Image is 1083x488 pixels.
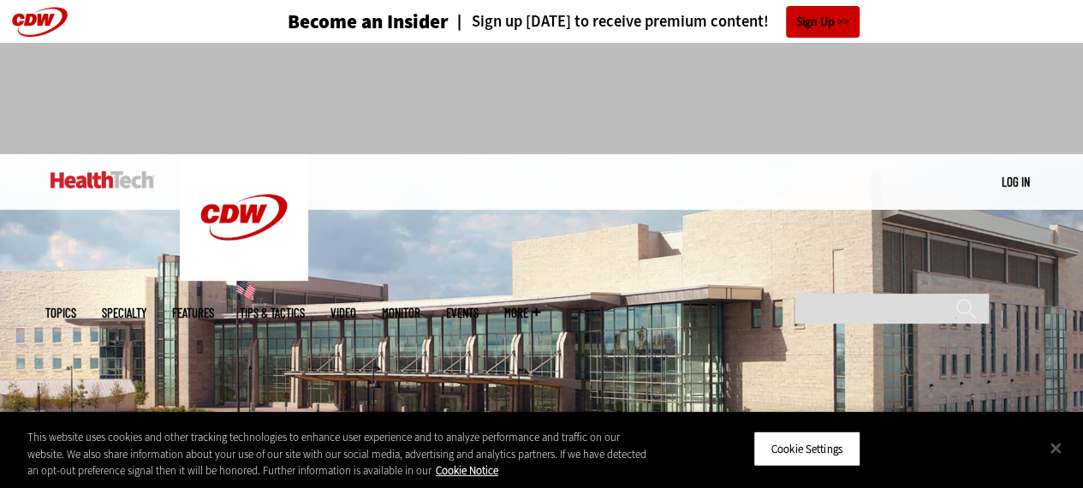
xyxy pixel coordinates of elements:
div: This website uses cookies and other tracking technologies to enhance user experience and to analy... [27,429,650,479]
img: Home [180,154,308,281]
img: Home [51,171,154,188]
span: More [504,306,540,319]
a: Features [172,306,214,319]
a: Become an Insider [223,12,449,32]
a: More information about your privacy [436,463,498,478]
a: Tips & Tactics [240,306,305,319]
span: Topics [45,306,76,319]
a: CDW [180,267,308,285]
a: Events [446,306,479,319]
h3: Become an Insider [288,12,449,32]
a: Log in [1002,174,1030,189]
a: Sign Up [786,6,860,38]
div: User menu [1002,173,1030,191]
span: Specialty [102,306,146,319]
a: Sign up [DATE] to receive premium content! [449,14,769,30]
button: Close [1037,429,1074,467]
a: Video [330,306,356,319]
iframe: advertisement [230,60,854,137]
a: MonITor [382,306,420,319]
button: Cookie Settings [753,431,860,467]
